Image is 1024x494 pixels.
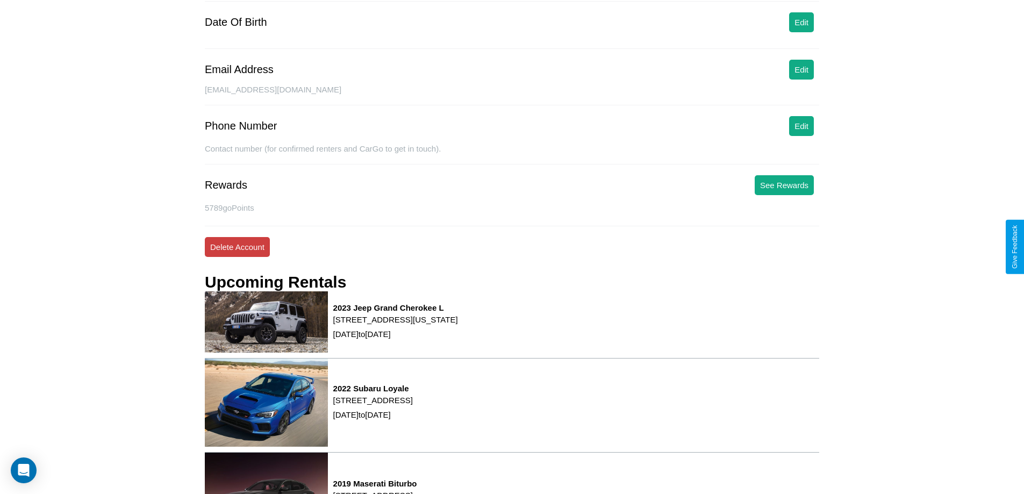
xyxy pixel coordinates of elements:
[205,120,277,132] div: Phone Number
[333,303,458,312] h3: 2023 Jeep Grand Cherokee L
[1011,225,1019,269] div: Give Feedback
[333,312,458,327] p: [STREET_ADDRESS][US_STATE]
[333,407,413,422] p: [DATE] to [DATE]
[205,63,274,76] div: Email Address
[205,273,346,291] h3: Upcoming Rentals
[333,393,413,407] p: [STREET_ADDRESS]
[333,327,458,341] p: [DATE] to [DATE]
[205,16,267,28] div: Date Of Birth
[205,291,328,353] img: rental
[755,175,814,195] button: See Rewards
[333,384,413,393] h3: 2022 Subaru Loyale
[205,85,819,105] div: [EMAIL_ADDRESS][DOMAIN_NAME]
[205,201,819,215] p: 5789 goPoints
[205,144,819,164] div: Contact number (for confirmed renters and CarGo to get in touch).
[333,479,417,488] h3: 2019 Maserati Biturbo
[789,60,814,80] button: Edit
[11,457,37,483] div: Open Intercom Messenger
[789,12,814,32] button: Edit
[205,179,247,191] div: Rewards
[205,237,270,257] button: Delete Account
[205,359,328,446] img: rental
[789,116,814,136] button: Edit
